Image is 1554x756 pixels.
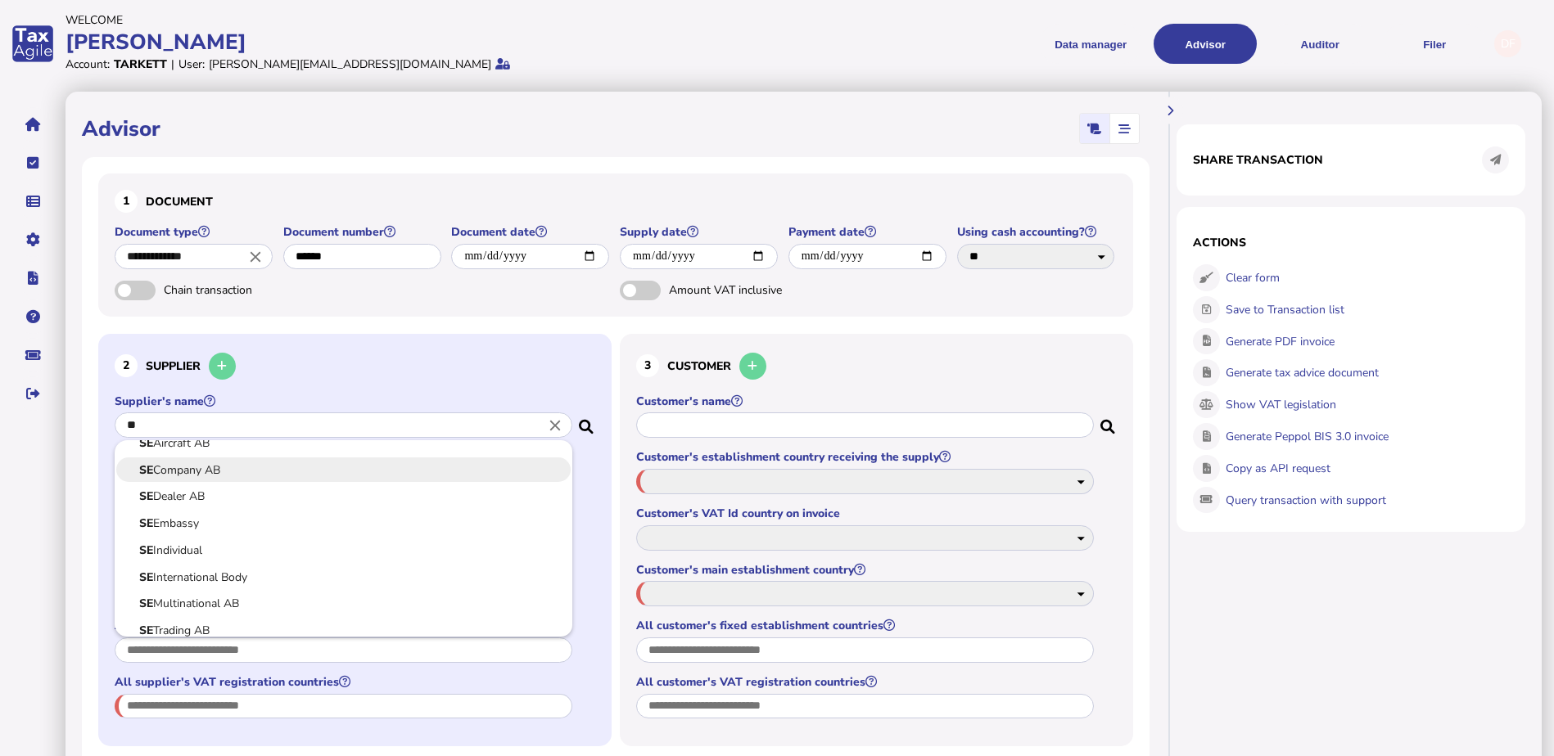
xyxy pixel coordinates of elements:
[139,542,153,558] b: SE
[139,435,153,451] b: SE
[128,567,559,587] a: International Body
[139,596,153,611] b: SE
[128,460,559,480] a: Company AB
[139,623,153,638] b: SE
[139,569,153,585] b: SE
[128,433,559,453] a: Aircraft AB
[139,488,153,504] b: SE
[128,593,559,614] a: Multinational AB
[139,462,153,478] b: SE
[546,416,564,434] i: Close
[128,513,559,533] a: Embassy
[98,334,612,747] section: Define the seller
[128,620,559,641] a: Trading AB
[128,540,559,560] a: Individual
[128,486,559,506] a: Dealer AB
[139,515,153,531] b: SE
